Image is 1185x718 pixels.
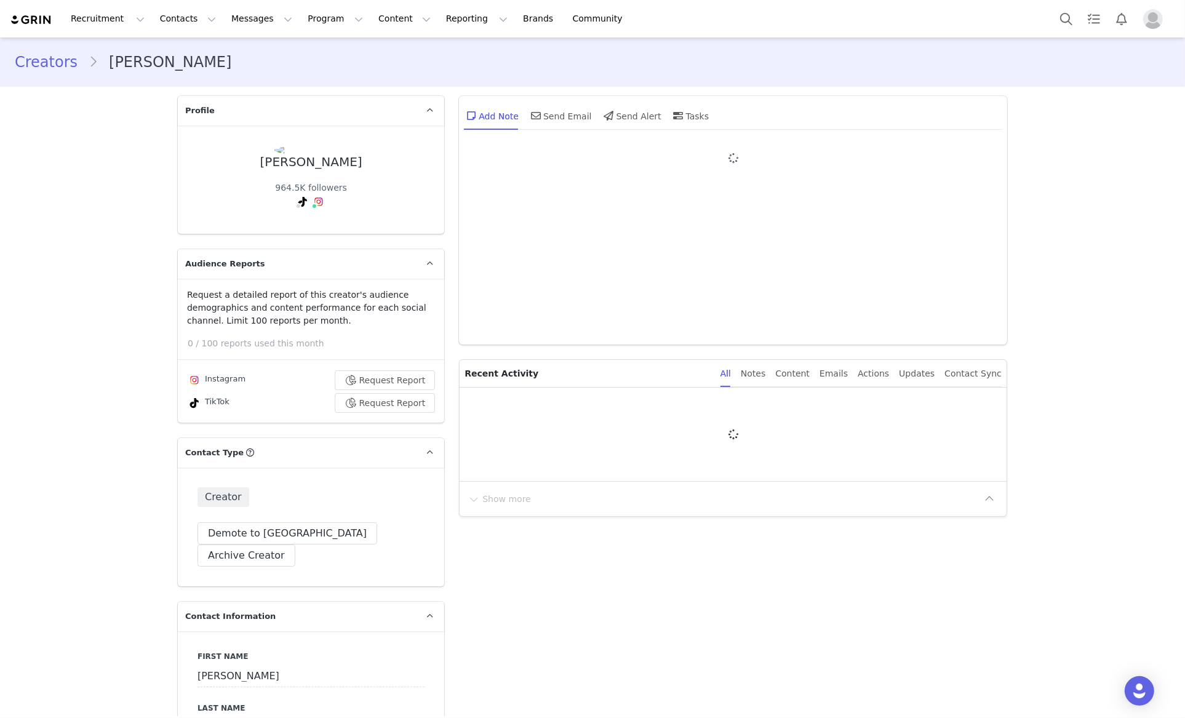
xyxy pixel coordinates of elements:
[944,360,1002,388] div: Contact Sync
[185,105,215,117] span: Profile
[314,197,324,207] img: instagram.svg
[371,5,438,33] button: Content
[10,14,53,26] img: grin logo
[187,373,245,388] div: Instagram
[467,489,532,509] button: Show more
[185,447,244,459] span: Contact Type
[300,5,370,33] button: Program
[464,101,519,130] div: Add Note
[275,181,347,194] div: 964.5K followers
[741,360,765,388] div: Notes
[260,155,362,169] div: [PERSON_NAME]
[720,360,731,388] div: All
[775,360,810,388] div: Content
[197,487,249,507] span: Creator
[197,522,377,544] button: Demote to [GEOGRAPHIC_DATA]
[820,360,848,388] div: Emails
[1136,9,1175,29] button: Profile
[197,703,425,714] label: Last Name
[671,101,709,130] div: Tasks
[153,5,223,33] button: Contacts
[187,289,435,327] p: Request a detailed report of this creator's audience demographics and content performance for eac...
[335,370,436,390] button: Request Report
[565,5,636,33] a: Community
[15,51,89,73] a: Creators
[185,610,276,623] span: Contact Information
[1080,5,1107,33] a: Tasks
[335,393,436,413] button: Request Report
[224,5,300,33] button: Messages
[63,5,152,33] button: Recruitment
[529,101,592,130] div: Send Email
[197,544,295,567] button: Archive Creator
[187,396,229,410] div: TikTok
[1125,676,1154,706] div: Open Intercom Messenger
[197,651,425,662] label: First Name
[899,360,935,388] div: Updates
[274,145,348,155] img: 234886537--s.jpg
[1143,9,1163,29] img: placeholder-profile.jpg
[439,5,515,33] button: Reporting
[465,360,710,387] p: Recent Activity
[1108,5,1135,33] button: Notifications
[188,337,444,350] p: 0 / 100 reports used this month
[185,258,265,270] span: Audience Reports
[516,5,564,33] a: Brands
[190,375,199,385] img: instagram.svg
[602,101,661,130] div: Send Alert
[858,360,889,388] div: Actions
[1053,5,1080,33] button: Search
